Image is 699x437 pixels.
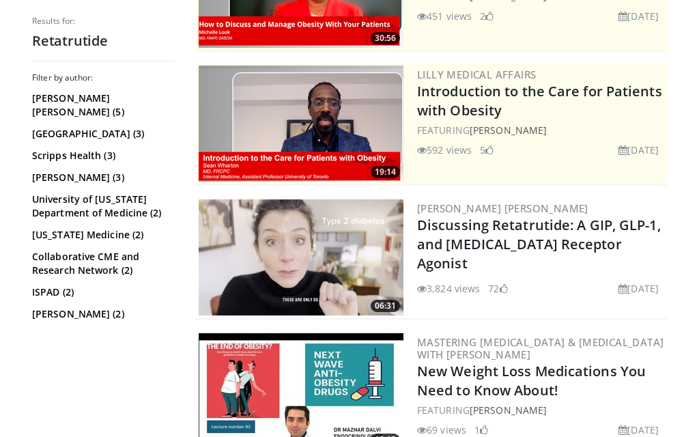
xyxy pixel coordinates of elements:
span: 06:31 [371,300,400,312]
a: Introduction to the Care for Patients with Obesity [417,82,662,119]
h2: Retatrutide [32,32,175,50]
span: 30:56 [371,32,400,44]
a: 19:14 [199,66,403,182]
li: [DATE] [618,9,659,23]
li: [DATE] [618,281,659,296]
a: Lilly Medical Affairs [417,68,536,81]
li: 592 views [417,143,472,157]
li: 2 [480,9,494,23]
li: 5 [480,143,494,157]
h3: Filter by author: [32,72,175,83]
a: [PERSON_NAME] [PERSON_NAME] (5) [32,91,172,119]
a: Collaborative CME and Research Network (2) [32,250,172,277]
a: Discussing Retatrutide: A GIP, GLP-1, and [MEDICAL_DATA] Receptor Agonist [417,216,661,272]
li: [DATE] [618,143,659,157]
li: 451 views [417,9,472,23]
a: [PERSON_NAME] [470,404,547,417]
a: [PERSON_NAME] [PERSON_NAME] [417,201,588,215]
li: [DATE] [618,423,659,437]
li: 72 [488,281,507,296]
div: FEATURING [417,403,664,417]
a: Scripps Health (3) [32,149,172,163]
a: [PERSON_NAME] (2) [32,307,172,321]
a: 06:31 [199,199,403,315]
li: 69 views [417,423,466,437]
a: [PERSON_NAME] [470,124,547,137]
img: 17dbbfc0-6fc1-4a8b-8cce-584b697742b7.300x170_q85_crop-smart_upscale.jpg [199,199,403,315]
a: [PERSON_NAME] (3) [32,171,172,184]
a: [GEOGRAPHIC_DATA] (3) [32,127,172,141]
a: New Weight Loss Medications You Need to Know About! [417,362,646,399]
span: 19:14 [371,166,400,178]
li: 1 [474,423,488,437]
a: ISPAD (2) [32,285,172,299]
a: University of [US_STATE] Department of Medicine (2) [32,193,172,220]
a: [US_STATE] Medicine (2) [32,228,172,242]
li: 3,824 views [417,281,480,296]
a: Mastering [MEDICAL_DATA] & [MEDICAL_DATA] with [PERSON_NAME] [417,335,664,361]
img: acc2e291-ced4-4dd5-b17b-d06994da28f3.png.300x170_q85_crop-smart_upscale.png [199,66,403,182]
div: FEATURING [417,123,664,137]
p: Results for: [32,16,175,27]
